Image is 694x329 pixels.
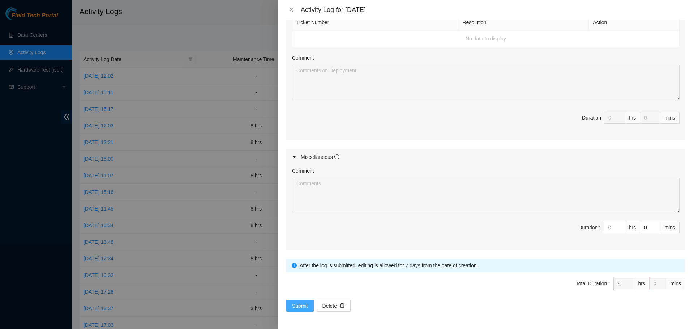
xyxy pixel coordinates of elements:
[576,280,610,287] div: Total Duration :
[634,278,650,289] div: hrs
[582,114,601,122] div: Duration
[300,261,680,269] div: After the log is submitted, editing is allowed for 7 days from the date of creation.
[292,167,314,175] label: Comment
[286,300,314,312] button: Submit
[625,222,640,233] div: hrs
[660,112,680,124] div: mins
[292,178,680,213] textarea: Comment
[292,14,458,31] th: Ticket Number
[589,14,680,31] th: Action
[292,155,296,159] span: caret-right
[286,149,685,165] div: Miscellaneous info-circle
[625,112,640,124] div: hrs
[322,302,337,310] span: Delete
[666,278,685,289] div: mins
[292,31,680,47] td: No data to display
[317,300,351,312] button: Deletedelete
[292,263,297,268] span: info-circle
[286,7,296,13] button: Close
[578,224,600,231] div: Duration :
[292,65,680,100] textarea: Comment
[660,222,680,233] div: mins
[301,153,339,161] div: Miscellaneous
[288,7,294,13] span: close
[301,6,685,14] div: Activity Log for [DATE]
[340,303,345,309] span: delete
[458,14,589,31] th: Resolution
[334,154,339,159] span: info-circle
[292,54,314,62] label: Comment
[292,302,308,310] span: Submit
